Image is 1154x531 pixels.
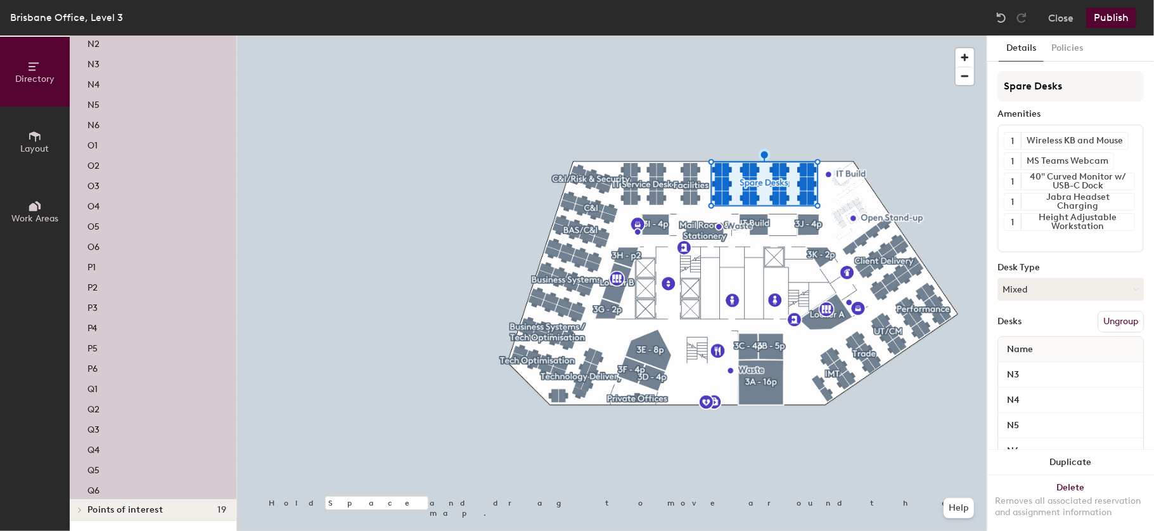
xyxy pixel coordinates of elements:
img: Undo [995,11,1008,24]
input: Unnamed desk [1001,442,1141,460]
span: Points of interest [87,505,163,515]
span: 1 [1011,216,1015,229]
p: O1 [87,136,98,151]
p: P6 [87,360,98,374]
button: 1 [1004,214,1021,230]
button: 1 [1004,133,1021,149]
p: P2 [87,279,98,293]
span: 1 [1011,134,1015,148]
span: 19 [217,505,226,515]
p: N2 [87,35,99,49]
span: Name [1001,338,1039,361]
button: Publish [1086,8,1136,28]
button: Ungroup [1098,311,1144,332]
div: Desk Type [997,263,1144,273]
div: Wireless KB and Mouse [1021,133,1128,149]
p: P1 [87,258,96,273]
p: Q3 [87,421,99,435]
button: Duplicate [987,450,1154,475]
button: Policies [1044,36,1091,62]
p: O3 [87,177,99,192]
button: Details [999,36,1044,62]
div: Height Adjustable Workstation [1021,214,1134,230]
p: N3 [87,55,99,70]
button: Help [944,498,974,518]
p: P5 [87,339,98,354]
p: Q4 [87,441,99,456]
p: Q5 [87,461,99,476]
input: Unnamed desk [1001,417,1141,435]
span: 1 [1011,175,1015,188]
p: P4 [87,319,97,334]
p: P3 [87,299,98,313]
span: Layout [21,143,49,154]
span: Directory [15,74,54,84]
button: Mixed [997,278,1144,301]
button: 1 [1004,193,1021,210]
button: DeleteRemoves all associated reservation and assignment information [987,475,1154,531]
p: N5 [87,96,99,110]
p: Q6 [87,482,99,496]
div: Jabra Headset Charging [1021,193,1134,210]
p: O4 [87,197,99,212]
input: Unnamed desk [1001,391,1141,409]
p: Q1 [87,380,98,395]
button: Close [1048,8,1074,28]
div: MS Teams Webcam [1021,153,1113,169]
p: Q2 [87,400,99,415]
button: 1 [1004,173,1021,190]
div: Amenities [997,109,1144,119]
div: Removes all associated reservation and assignment information [995,495,1146,518]
p: O2 [87,157,99,171]
button: 1 [1004,153,1021,169]
input: Unnamed desk [1001,366,1141,384]
p: O5 [87,218,99,232]
span: 1 [1011,195,1015,209]
div: Desks [997,317,1022,327]
p: O6 [87,238,99,252]
p: N6 [87,116,99,131]
div: Brisbane Office, Level 3 [10,10,123,25]
span: 1 [1011,155,1015,168]
p: N4 [87,75,99,90]
img: Redo [1015,11,1028,24]
div: 40" Curved Monitor w/ USB-C Dock [1021,173,1134,190]
span: Work Areas [11,213,58,224]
